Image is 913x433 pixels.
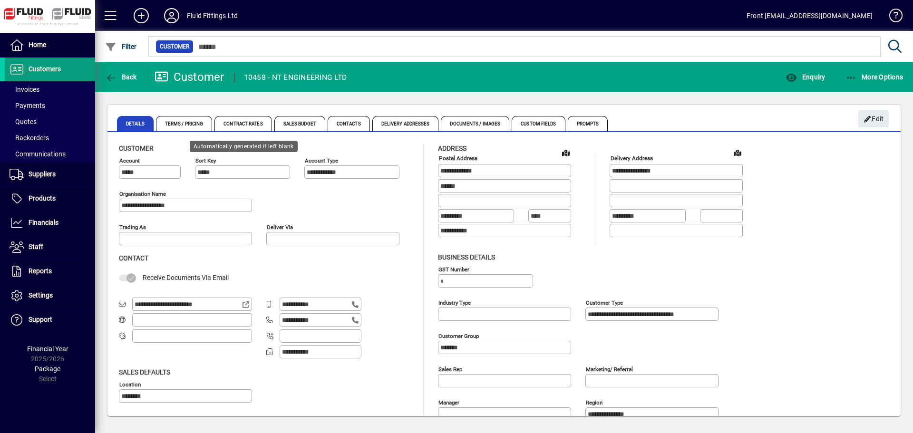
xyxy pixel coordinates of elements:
a: View on map [558,145,573,160]
span: Details [117,116,154,131]
a: Communications [5,146,95,162]
span: Backorders [10,134,49,142]
span: Package [35,365,60,373]
span: Receive Documents Via Email [143,274,229,281]
div: Front [EMAIL_ADDRESS][DOMAIN_NAME] [747,8,873,23]
mat-label: Customer type [586,299,623,306]
span: Prompts [568,116,608,131]
span: Terms / Pricing [156,116,213,131]
mat-label: Industry type [438,299,471,306]
button: Back [103,68,139,86]
span: Quotes [10,118,37,125]
button: Profile [156,7,187,24]
span: Business details [438,253,495,261]
mat-label: Account Type [305,157,338,164]
span: Invoices [10,86,39,93]
a: Suppliers [5,163,95,186]
a: Payments [5,97,95,114]
mat-label: Region [586,399,602,405]
span: Financial Year [27,345,68,353]
mat-label: Customer group [438,332,479,339]
span: Sales Budget [274,116,325,131]
span: Products [29,194,56,202]
mat-label: Deliver via [267,224,293,231]
span: Home [29,41,46,48]
span: Customer [160,42,189,51]
span: Documents / Images [441,116,509,131]
button: Add [126,7,156,24]
a: Knowledge Base [882,2,901,33]
span: Delivery Addresses [372,116,439,131]
mat-label: Marketing/ Referral [586,366,633,372]
span: Address [438,144,466,152]
mat-label: Sort key [195,157,216,164]
a: Support [5,308,95,332]
mat-label: Manager [438,399,459,405]
span: Communications [10,150,66,158]
a: Staff [5,235,95,259]
a: Reports [5,260,95,283]
mat-label: Sales rep [438,366,462,372]
a: View on map [730,145,745,160]
button: Enquiry [783,68,827,86]
button: More Options [843,68,906,86]
span: Edit [864,111,884,127]
a: Products [5,187,95,211]
div: 10458 - NT ENGINEERING LTD [244,70,347,85]
span: Contact [119,254,148,262]
span: Contacts [328,116,370,131]
a: Financials [5,211,95,235]
span: Enquiry [786,73,825,81]
app-page-header-button: Back [95,68,147,86]
a: Backorders [5,130,95,146]
div: Fluid Fittings Ltd [187,8,238,23]
mat-label: GST Number [438,266,469,272]
span: Suppliers [29,170,56,178]
a: Settings [5,284,95,308]
a: Home [5,33,95,57]
span: Reports [29,267,52,275]
mat-label: Trading as [119,224,146,231]
span: Staff [29,243,43,250]
span: Custom Fields [512,116,565,131]
span: Settings [29,291,53,299]
a: Quotes [5,114,95,130]
span: Contract Rates [214,116,272,131]
span: Support [29,316,52,323]
span: More Options [845,73,903,81]
span: Financials [29,219,58,226]
span: Customers [29,65,61,73]
span: Customer [119,144,154,152]
div: Automatically generated if left blank [190,141,298,152]
a: Invoices [5,81,95,97]
mat-label: Account [119,157,140,164]
mat-label: Organisation name [119,191,166,197]
button: Edit [858,110,889,127]
mat-label: Location [119,381,141,387]
span: Filter [105,43,137,50]
span: Payments [10,102,45,109]
button: Filter [103,38,139,55]
span: Sales defaults [119,368,170,376]
div: Customer [155,69,224,85]
span: Back [105,73,137,81]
